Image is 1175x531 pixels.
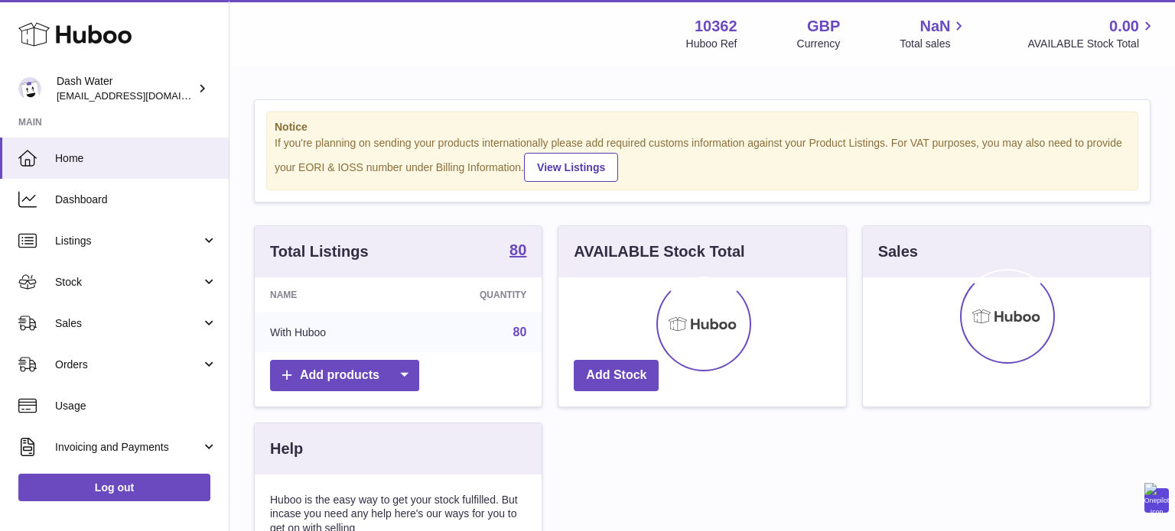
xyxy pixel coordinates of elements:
[270,439,303,459] h3: Help
[18,77,41,100] img: bea@dash-water.com
[57,74,194,103] div: Dash Water
[574,241,744,262] h3: AVAILABLE Stock Total
[878,241,918,262] h3: Sales
[270,360,419,391] a: Add products
[55,358,201,372] span: Orders
[509,242,526,261] a: 80
[1109,16,1139,37] span: 0.00
[18,474,210,501] a: Log out
[1027,37,1157,51] span: AVAILABLE Stock Total
[919,16,950,37] span: NaN
[807,16,840,37] strong: GBP
[55,151,217,166] span: Home
[55,316,201,331] span: Sales
[275,120,1130,134] strong: Notice
[255,277,406,312] th: Name
[695,16,737,37] strong: 10362
[275,136,1130,182] div: If you're planning on sending your products internationally please add required customs informati...
[900,16,968,51] a: NaN Total sales
[509,242,526,257] strong: 80
[55,399,217,413] span: Usage
[524,153,618,182] a: View Listings
[1027,16,1157,51] a: 0.00 AVAILABLE Stock Total
[574,360,659,391] a: Add Stock
[57,89,225,102] span: [EMAIL_ADDRESS][DOMAIN_NAME]
[270,241,369,262] h3: Total Listings
[55,440,201,455] span: Invoicing and Payments
[686,37,737,51] div: Huboo Ref
[55,193,217,207] span: Dashboard
[406,277,542,312] th: Quantity
[55,234,201,248] span: Listings
[900,37,968,51] span: Total sales
[797,37,841,51] div: Currency
[255,312,406,352] td: With Huboo
[55,275,201,290] span: Stock
[513,325,527,338] a: 80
